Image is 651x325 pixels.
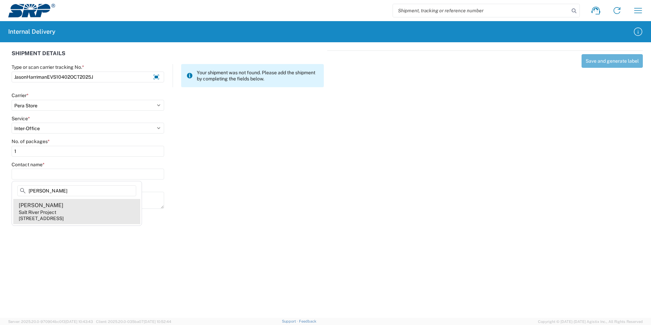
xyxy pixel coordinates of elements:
h2: Internal Delivery [8,28,55,36]
img: srp [8,4,55,17]
span: Server: 2025.20.0-970904bc0f3 [8,320,93,324]
div: Salt River Project [19,209,56,215]
label: Type or scan carrier tracking No. [12,64,84,70]
span: Copyright © [DATE]-[DATE] Agistix Inc., All Rights Reserved [538,319,643,325]
span: Client: 2025.20.0-035ba07 [96,320,171,324]
a: Feedback [299,319,316,323]
span: Your shipment was not found. Please add the shipment by completing the fields below. [197,69,318,82]
a: Support [282,319,299,323]
div: [PERSON_NAME] [19,202,63,209]
div: SHIPMENT DETAILS [12,50,324,64]
label: No. of packages [12,138,50,144]
label: Carrier [12,92,29,98]
input: Shipment, tracking or reference number [393,4,569,17]
label: Contact name [12,161,45,168]
label: Service [12,115,30,122]
span: [DATE] 10:52:44 [144,320,171,324]
span: [DATE] 10:43:43 [65,320,93,324]
div: [STREET_ADDRESS] [19,215,64,221]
